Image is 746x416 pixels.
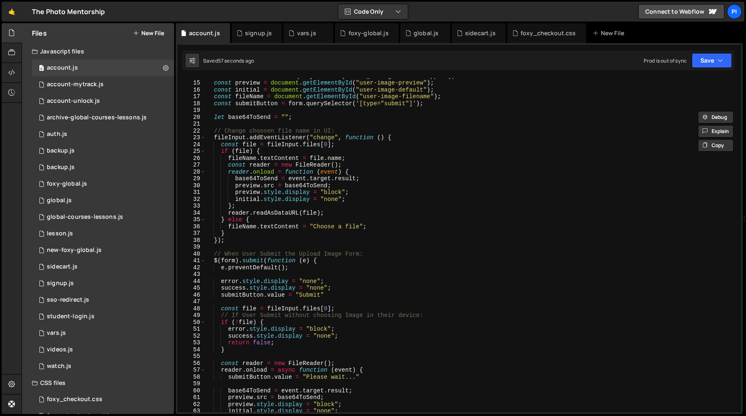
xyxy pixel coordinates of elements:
[177,148,206,155] div: 25
[177,278,206,285] div: 44
[32,143,174,159] div: 13533/45031.js
[638,4,724,19] a: Connect to Webflow
[32,225,174,242] div: 13533/35472.js
[32,242,174,259] div: 13533/40053.js
[177,257,206,264] div: 41
[32,358,174,375] div: 13533/38527.js
[177,182,206,189] div: 30
[177,134,206,141] div: 23
[32,93,174,109] div: 13533/41206.js
[47,164,75,171] div: backup.js
[698,111,734,123] button: Debug
[32,275,174,292] div: 13533/35364.js
[32,341,174,358] div: 13533/42246.js
[32,292,174,308] div: 13533/47004.js
[245,29,272,37] div: signup.js
[47,197,72,204] div: global.js
[32,192,174,209] div: 13533/39483.js
[133,30,164,36] button: New File
[47,97,100,105] div: account-unlock.js
[177,141,206,148] div: 24
[189,29,220,37] div: account.js
[727,4,742,19] div: Pi
[32,76,174,93] div: 13533/38628.js
[177,196,206,203] div: 32
[32,308,174,325] div: 13533/46953.js
[177,380,206,387] div: 59
[177,203,206,210] div: 33
[177,230,206,237] div: 37
[177,162,206,169] div: 27
[32,60,174,76] div: 13533/34220.js
[218,57,254,64] div: 57 seconds ago
[177,298,206,305] div: 47
[177,223,206,230] div: 36
[22,43,174,60] div: Javascript files
[177,319,206,326] div: 50
[32,109,174,126] div: 13533/43968.js
[521,29,576,37] div: foxy_checkout.css
[47,396,102,403] div: foxy_checkout.css
[177,87,206,94] div: 16
[177,353,206,360] div: 55
[177,251,206,258] div: 40
[32,391,174,408] div: 13533/38507.css
[177,387,206,394] div: 60
[47,180,87,188] div: foxy-global.js
[32,259,174,275] div: 13533/43446.js
[47,263,78,271] div: sidecart.js
[203,57,254,64] div: Saved
[47,296,89,304] div: sso-redirect.js
[47,363,71,370] div: watch.js
[177,305,206,312] div: 48
[2,2,22,22] a: 🤙
[698,139,734,152] button: Copy
[32,29,47,38] h2: Files
[177,394,206,401] div: 61
[177,264,206,271] div: 42
[47,147,75,155] div: backup.js
[177,374,206,381] div: 58
[177,401,206,408] div: 62
[177,169,206,176] div: 28
[47,64,78,72] div: account.js
[177,237,206,244] div: 38
[32,325,174,341] div: 13533/38978.js
[47,346,73,353] div: videos.js
[177,100,206,107] div: 18
[177,114,206,121] div: 20
[414,29,438,37] div: global.js
[177,312,206,319] div: 49
[177,175,206,182] div: 29
[593,29,627,37] div: New File
[177,210,206,217] div: 34
[644,57,687,64] div: Prod is out of sync
[32,126,174,143] div: 13533/34034.js
[692,53,732,68] button: Save
[32,7,105,17] div: The Photo Mentorship
[39,65,44,72] span: 0
[698,125,734,138] button: Explain
[177,80,206,87] div: 15
[349,29,389,37] div: foxy-global.js
[177,93,206,100] div: 17
[47,213,123,221] div: global-courses-lessons.js
[177,285,206,292] div: 45
[47,114,147,121] div: archive-global-courses-lessons.js
[177,326,206,333] div: 51
[47,131,67,138] div: auth.js
[297,29,316,37] div: vars.js
[177,346,206,353] div: 54
[47,313,94,320] div: student-login.js
[177,189,206,196] div: 31
[47,280,74,287] div: signup.js
[177,128,206,135] div: 22
[47,329,66,337] div: vars.js
[32,159,174,176] div: 13533/45030.js
[338,4,408,19] button: Code Only
[22,375,174,391] div: CSS files
[177,360,206,367] div: 56
[177,408,206,415] div: 63
[177,107,206,114] div: 19
[177,216,206,223] div: 35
